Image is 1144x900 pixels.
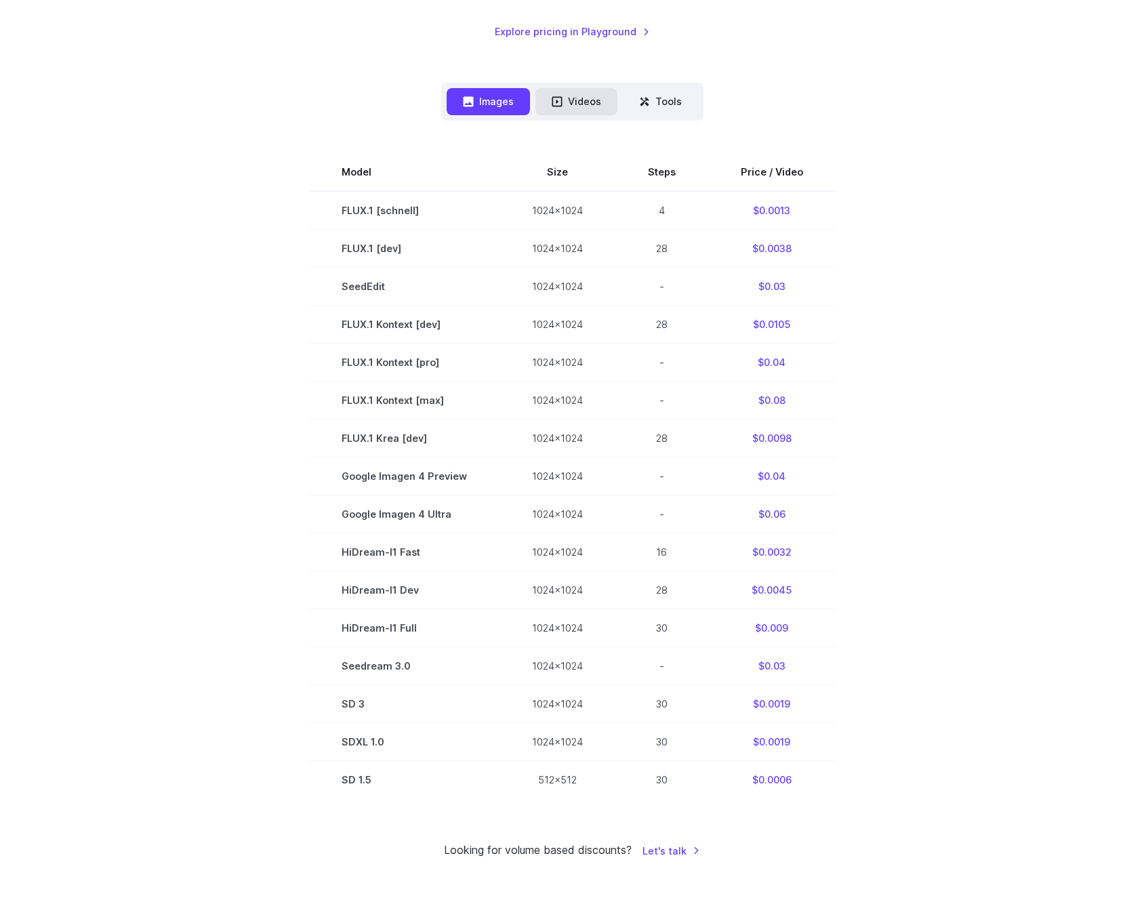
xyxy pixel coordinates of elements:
[309,571,499,609] td: HiDream-I1 Dev
[708,419,836,457] td: $0.0098
[444,842,632,859] small: Looking for volume based discounts?
[499,723,615,761] td: 1024x1024
[309,609,499,647] td: HiDream-I1 Full
[615,343,708,381] td: -
[708,305,836,343] td: $0.0105
[708,229,836,267] td: $0.0038
[708,571,836,609] td: $0.0045
[499,419,615,457] td: 1024x1024
[309,647,499,685] td: Seedream 3.0
[615,647,708,685] td: -
[615,609,708,647] td: 30
[499,381,615,419] td: 1024x1024
[499,229,615,267] td: 1024x1024
[499,609,615,647] td: 1024x1024
[499,153,615,191] th: Size
[495,24,650,39] a: Explore pricing in Playground
[499,191,615,230] td: 1024x1024
[642,843,700,859] a: Let's talk
[499,571,615,609] td: 1024x1024
[309,495,499,533] td: Google Imagen 4 Ultra
[309,533,499,571] td: HiDream-I1 Fast
[499,685,615,723] td: 1024x1024
[708,457,836,495] td: $0.04
[708,533,836,571] td: $0.0032
[499,305,615,343] td: 1024x1024
[499,267,615,305] td: 1024x1024
[708,723,836,761] td: $0.0019
[615,419,708,457] td: 28
[447,88,530,115] button: Images
[708,647,836,685] td: $0.03
[615,381,708,419] td: -
[309,191,499,230] td: FLUX.1 [schnell]
[615,495,708,533] td: -
[708,761,836,799] td: $0.0006
[499,495,615,533] td: 1024x1024
[499,647,615,685] td: 1024x1024
[615,723,708,761] td: 30
[615,191,708,230] td: 4
[309,457,499,495] td: Google Imagen 4 Preview
[708,685,836,723] td: $0.0019
[708,381,836,419] td: $0.08
[708,343,836,381] td: $0.04
[615,685,708,723] td: 30
[499,343,615,381] td: 1024x1024
[615,761,708,799] td: 30
[615,153,708,191] th: Steps
[615,305,708,343] td: 28
[309,419,499,457] td: FLUX.1 Krea [dev]
[615,267,708,305] td: -
[535,88,617,115] button: Videos
[309,229,499,267] td: FLUX.1 [dev]
[499,761,615,799] td: 512x512
[708,191,836,230] td: $0.0013
[708,153,836,191] th: Price / Video
[309,305,499,343] td: FLUX.1 Kontext [dev]
[309,153,499,191] th: Model
[615,533,708,571] td: 16
[309,723,499,761] td: SDXL 1.0
[615,229,708,267] td: 28
[309,343,499,381] td: FLUX.1 Kontext [pro]
[615,457,708,495] td: -
[499,533,615,571] td: 1024x1024
[309,381,499,419] td: FLUX.1 Kontext [max]
[309,685,499,723] td: SD 3
[708,495,836,533] td: $0.06
[499,457,615,495] td: 1024x1024
[708,267,836,305] td: $0.03
[708,609,836,647] td: $0.009
[309,761,499,799] td: SD 1.5
[615,571,708,609] td: 28
[623,88,698,115] button: Tools
[309,267,499,305] td: SeedEdit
